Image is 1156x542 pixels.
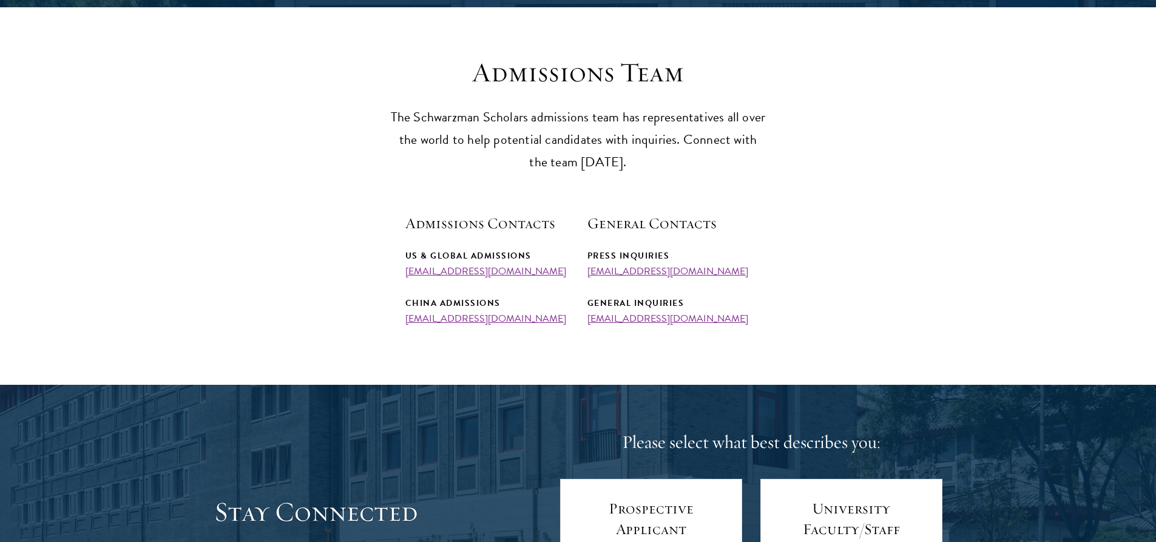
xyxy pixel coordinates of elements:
h3: Stay Connected [214,495,442,529]
a: [EMAIL_ADDRESS][DOMAIN_NAME] [405,311,566,326]
h3: Admissions Team [390,56,766,90]
p: The Schwarzman Scholars admissions team has representatives all over the world to help potential ... [390,106,766,174]
a: [EMAIL_ADDRESS][DOMAIN_NAME] [405,264,566,279]
h4: Please select what best describes you: [560,430,942,455]
div: General Inquiries [587,296,751,311]
h5: General Contacts [587,213,751,234]
div: US & Global Admissions [405,248,569,263]
a: [EMAIL_ADDRESS][DOMAIN_NAME] [587,311,748,326]
div: Press Inquiries [587,248,751,263]
a: [EMAIL_ADDRESS][DOMAIN_NAME] [587,264,748,279]
div: China Admissions [405,296,569,311]
h5: Admissions Contacts [405,213,569,234]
